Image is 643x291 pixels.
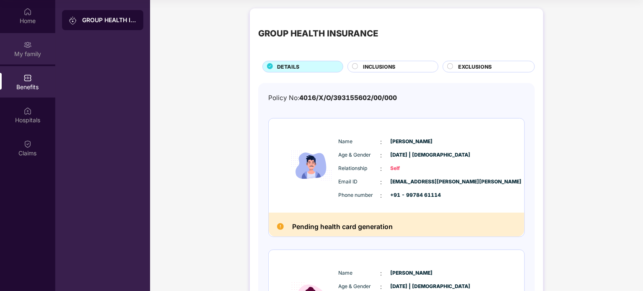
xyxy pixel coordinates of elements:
[23,107,32,115] img: svg+xml;base64,PHN2ZyBpZD0iSG9zcGl0YWxzIiB4bWxucz0iaHR0cDovL3d3dy53My5vcmcvMjAwMC9zdmciIHdpZHRoPS...
[381,164,382,173] span: :
[391,151,433,159] span: [DATE] | [DEMOGRAPHIC_DATA]
[339,191,381,199] span: Phone number
[391,269,433,277] span: [PERSON_NAME]
[381,137,382,147] span: :
[339,151,381,159] span: Age & Gender
[391,178,433,186] span: [EMAIL_ADDRESS][PERSON_NAME][PERSON_NAME]
[23,140,32,148] img: svg+xml;base64,PHN2ZyBpZD0iQ2xhaW0iIHhtbG5zPSJodHRwOi8vd3d3LnczLm9yZy8yMDAwL3N2ZyIgd2lkdGg9IjIwIi...
[23,41,32,49] img: svg+xml;base64,PHN2ZyB3aWR0aD0iMjAiIGhlaWdodD0iMjAiIHZpZXdCb3g9IjAgMCAyMCAyMCIgZmlsbD0ibm9uZSIgeG...
[381,269,382,278] span: :
[268,93,397,103] div: Policy No:
[299,94,397,102] span: 4016/X/O/393155602/00/000
[339,269,381,277] span: Name
[23,74,32,82] img: svg+xml;base64,PHN2ZyBpZD0iQmVuZWZpdHMiIHhtbG5zPSJodHRwOi8vd3d3LnczLm9yZy8yMDAwL3N2ZyIgd2lkdGg9Ij...
[277,223,284,230] img: Pending
[363,63,395,71] span: INCLUSIONS
[339,178,381,186] span: Email ID
[339,165,381,173] span: Relationship
[381,151,382,160] span: :
[69,16,77,25] img: svg+xml;base64,PHN2ZyB3aWR0aD0iMjAiIGhlaWdodD0iMjAiIHZpZXdCb3g9IjAgMCAyMCAyMCIgZmlsbD0ibm9uZSIgeG...
[23,8,32,16] img: svg+xml;base64,PHN2ZyBpZD0iSG9tZSIgeG1sbnM9Imh0dHA6Ly93d3cudzMub3JnLzIwMDAvc3ZnIiB3aWR0aD0iMjAiIG...
[339,138,381,146] span: Name
[391,191,433,199] span: +91 - 99784 61114
[458,63,492,71] span: EXCLUSIONS
[381,191,382,200] span: :
[391,165,433,173] span: Self
[258,27,378,40] div: GROUP HEALTH INSURANCE
[277,63,299,71] span: DETAILS
[82,16,137,24] div: GROUP HEALTH INSURANCE
[381,178,382,187] span: :
[286,129,337,203] img: icon
[391,283,433,291] span: [DATE] | [DEMOGRAPHIC_DATA]
[339,283,381,291] span: Age & Gender
[391,138,433,146] span: [PERSON_NAME]
[292,221,393,232] h2: Pending health card generation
